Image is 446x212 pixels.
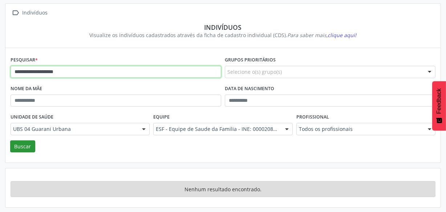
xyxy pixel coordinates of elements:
span: ESF - Equipe de Saude da Familia - INE: 0000208183 [156,125,277,133]
label: Grupos prioritários [225,55,276,66]
i:  [11,8,21,18]
span: Feedback [436,88,442,114]
span: UBS 04 Guarani Urbana [13,125,135,133]
button: Feedback - Mostrar pesquisa [432,81,446,131]
span: Selecione o(s) grupo(s) [227,68,282,76]
div: Visualize os indivíduos cadastrados através da ficha de cadastro individual (CDS). [16,31,430,39]
label: Profissional [296,112,329,123]
div: Indivíduos [16,23,430,31]
div: Nenhum resultado encontrado. [11,181,435,197]
div: Indivíduos [21,8,49,18]
label: Data de nascimento [225,83,274,95]
span: clique aqui! [328,32,357,39]
label: Equipe [153,112,170,123]
label: Unidade de saúde [11,112,53,123]
label: Nome da mãe [11,83,42,95]
button: Buscar [10,140,35,153]
label: Pesquisar [11,55,38,66]
span: Todos os profissionais [299,125,421,133]
i: Para saber mais, [288,32,357,39]
a:  Indivíduos [11,8,49,18]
